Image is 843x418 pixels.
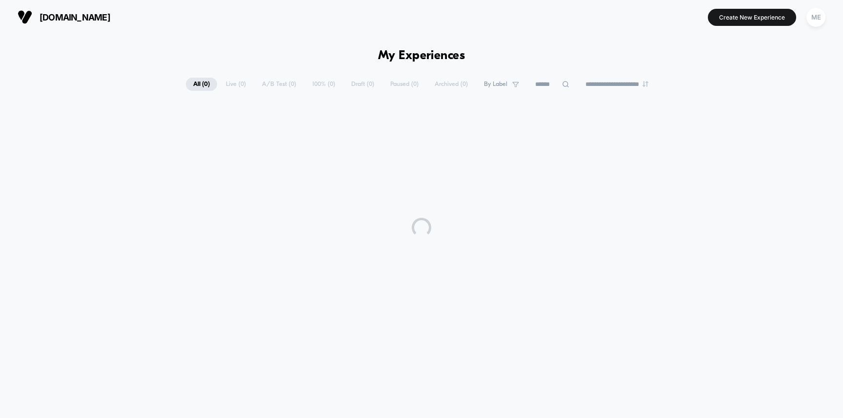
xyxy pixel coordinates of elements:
h1: My Experiences [378,49,465,63]
span: All ( 0 ) [186,78,217,91]
img: Visually logo [18,10,32,24]
button: Create New Experience [708,9,796,26]
span: [DOMAIN_NAME] [40,12,110,22]
button: [DOMAIN_NAME] [15,9,113,25]
span: By Label [484,81,507,88]
img: end [642,81,648,87]
div: ME [806,8,825,27]
button: ME [803,7,828,27]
